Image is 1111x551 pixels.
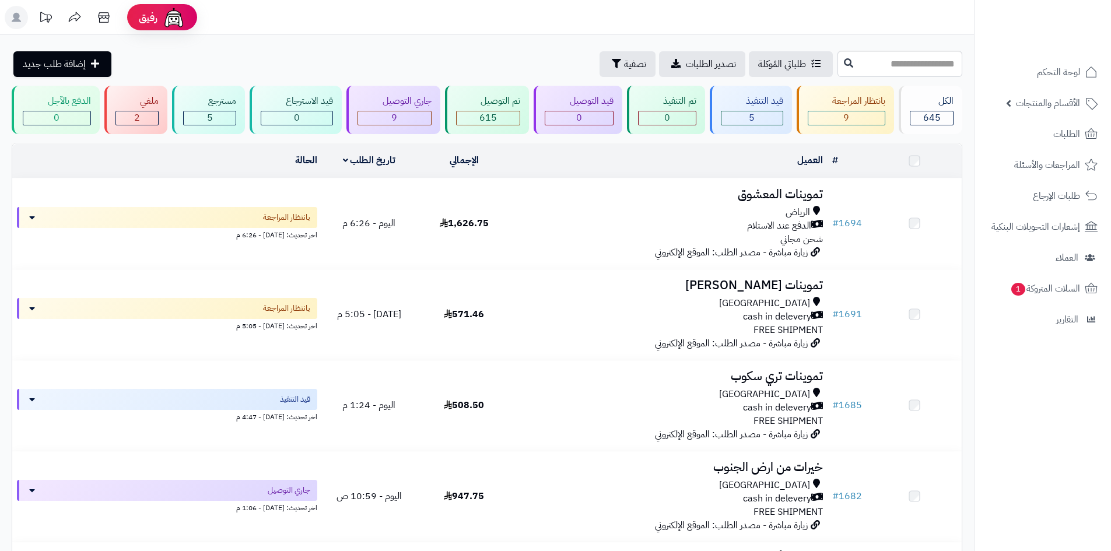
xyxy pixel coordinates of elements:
h3: خيرات من ارض الجنوب [516,461,823,474]
a: العميل [797,153,823,167]
span: cash in delevery [743,401,811,415]
span: الأقسام والمنتجات [1016,95,1080,111]
a: #1691 [832,307,862,321]
span: cash in delevery [743,492,811,506]
a: مسترجع 5 [170,86,247,134]
div: جاري التوصيل [358,94,432,108]
span: 0 [54,111,59,125]
span: 508.50 [444,398,484,412]
span: 645 [923,111,941,125]
div: 2 [116,111,159,125]
a: تصدير الطلبات [659,51,745,77]
button: تصفية [600,51,656,77]
div: 615 [457,111,520,125]
div: 5 [184,111,236,125]
a: التقارير [982,306,1104,334]
div: اخر تحديث: [DATE] - 6:26 م [17,228,317,240]
div: 0 [639,111,696,125]
span: التقارير [1056,311,1078,328]
span: FREE SHIPMENT [753,505,823,519]
span: [GEOGRAPHIC_DATA] [719,297,810,310]
span: اليوم - 6:26 م [342,216,395,230]
span: لوحة التحكم [1037,64,1080,80]
h3: تموينات المعشوق [516,188,823,201]
div: اخر تحديث: [DATE] - 1:06 م [17,501,317,513]
span: # [832,216,839,230]
a: تم التنفيذ 0 [625,86,707,134]
span: شحن مجاني [780,232,823,246]
span: قيد التنفيذ [280,394,310,405]
span: # [832,307,839,321]
a: العملاء [982,244,1104,272]
span: إشعارات التحويلات البنكية [991,219,1080,235]
div: بانتظار المراجعة [808,94,886,108]
span: بانتظار المراجعة [263,212,310,223]
div: قيد التنفيذ [721,94,783,108]
a: المراجعات والأسئلة [982,151,1104,179]
a: قيد التوصيل 0 [531,86,625,134]
a: الحالة [295,153,317,167]
span: # [832,398,839,412]
div: تم التنفيذ [638,94,696,108]
span: 0 [664,111,670,125]
span: اليوم - 10:59 ص [337,489,402,503]
a: ملغي 2 [102,86,170,134]
span: زيارة مباشرة - مصدر الطلب: الموقع الإلكتروني [655,427,808,441]
span: تصفية [624,57,646,71]
a: #1694 [832,216,862,230]
a: الكل645 [896,86,965,134]
a: طلبات الإرجاع [982,182,1104,210]
span: طلبات الإرجاع [1033,188,1080,204]
span: إضافة طلب جديد [23,57,86,71]
div: 9 [358,111,431,125]
span: 0 [576,111,582,125]
div: 9 [808,111,885,125]
span: 9 [843,111,849,125]
a: إضافة طلب جديد [13,51,111,77]
span: 5 [207,111,213,125]
span: [GEOGRAPHIC_DATA] [719,388,810,401]
a: قيد الاسترجاع 0 [247,86,344,134]
span: بانتظار المراجعة [263,303,310,314]
span: FREE SHIPMENT [753,323,823,337]
span: طلباتي المُوكلة [758,57,806,71]
div: الدفع بالآجل [23,94,91,108]
div: 0 [261,111,332,125]
a: لوحة التحكم [982,58,1104,86]
span: [GEOGRAPHIC_DATA] [719,479,810,492]
span: زيارة مباشرة - مصدر الطلب: الموقع الإلكتروني [655,336,808,350]
span: زيارة مباشرة - مصدر الطلب: الموقع الإلكتروني [655,518,808,532]
span: جاري التوصيل [268,485,310,496]
span: الطلبات [1053,126,1080,142]
div: تم التوصيل [456,94,521,108]
a: بانتظار المراجعة 9 [794,86,897,134]
div: مسترجع [183,94,236,108]
a: قيد التنفيذ 5 [707,86,794,134]
a: طلباتي المُوكلة [749,51,833,77]
span: اليوم - 1:24 م [342,398,395,412]
span: 947.75 [444,489,484,503]
span: 571.46 [444,307,484,321]
h3: تموينات [PERSON_NAME] [516,279,823,292]
a: الطلبات [982,120,1104,148]
span: # [832,489,839,503]
span: 1,626.75 [440,216,489,230]
span: السلات المتروكة [1010,280,1080,297]
a: الإجمالي [450,153,479,167]
div: 0 [545,111,613,125]
span: زيارة مباشرة - مصدر الطلب: الموقع الإلكتروني [655,245,808,259]
a: تم التوصيل 615 [443,86,532,134]
span: [DATE] - 5:05 م [337,307,401,321]
span: cash in delevery [743,310,811,324]
span: 9 [391,111,397,125]
a: إشعارات التحويلات البنكية [982,213,1104,241]
span: 0 [294,111,300,125]
div: قيد التوصيل [545,94,614,108]
a: الدفع بالآجل 0 [9,86,102,134]
span: 5 [749,111,755,125]
a: # [832,153,838,167]
img: ai-face.png [162,6,185,29]
a: جاري التوصيل 9 [344,86,443,134]
a: #1682 [832,489,862,503]
span: 2 [134,111,140,125]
